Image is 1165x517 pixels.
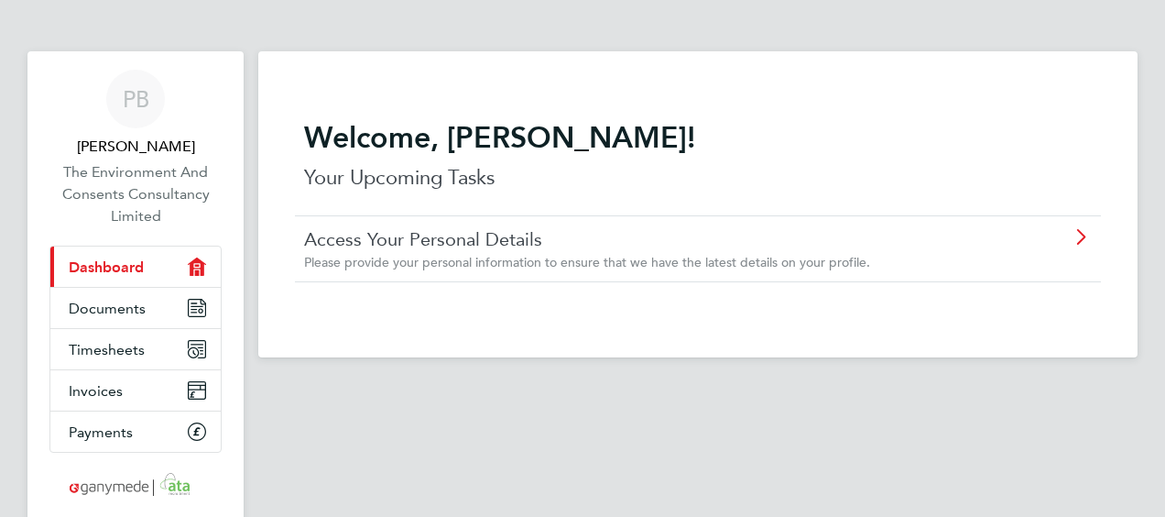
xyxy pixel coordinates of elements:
a: Invoices [50,370,221,411]
a: The Environment And Consents Consultancy Limited [49,161,222,227]
a: Go to home page [49,471,222,500]
span: Documents [69,300,146,317]
span: PB [123,87,149,111]
h2: Welcome, [PERSON_NAME]! [304,119,1092,156]
p: Your Upcoming Tasks [304,163,1092,192]
img: ganymedesolutions-logo-retina.png [64,471,208,500]
span: Invoices [69,382,123,400]
span: Peter Broomhead [49,136,222,158]
a: Access Your Personal Details [304,227,988,251]
a: Dashboard [50,247,221,287]
span: Payments [69,423,133,441]
span: Timesheets [69,341,145,358]
a: Documents [50,288,221,328]
span: Please provide your personal information to ensure that we have the latest details on your profile. [304,254,870,270]
a: PB[PERSON_NAME] [49,70,222,158]
span: Dashboard [69,258,144,276]
a: Timesheets [50,329,221,369]
a: Payments [50,412,221,452]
